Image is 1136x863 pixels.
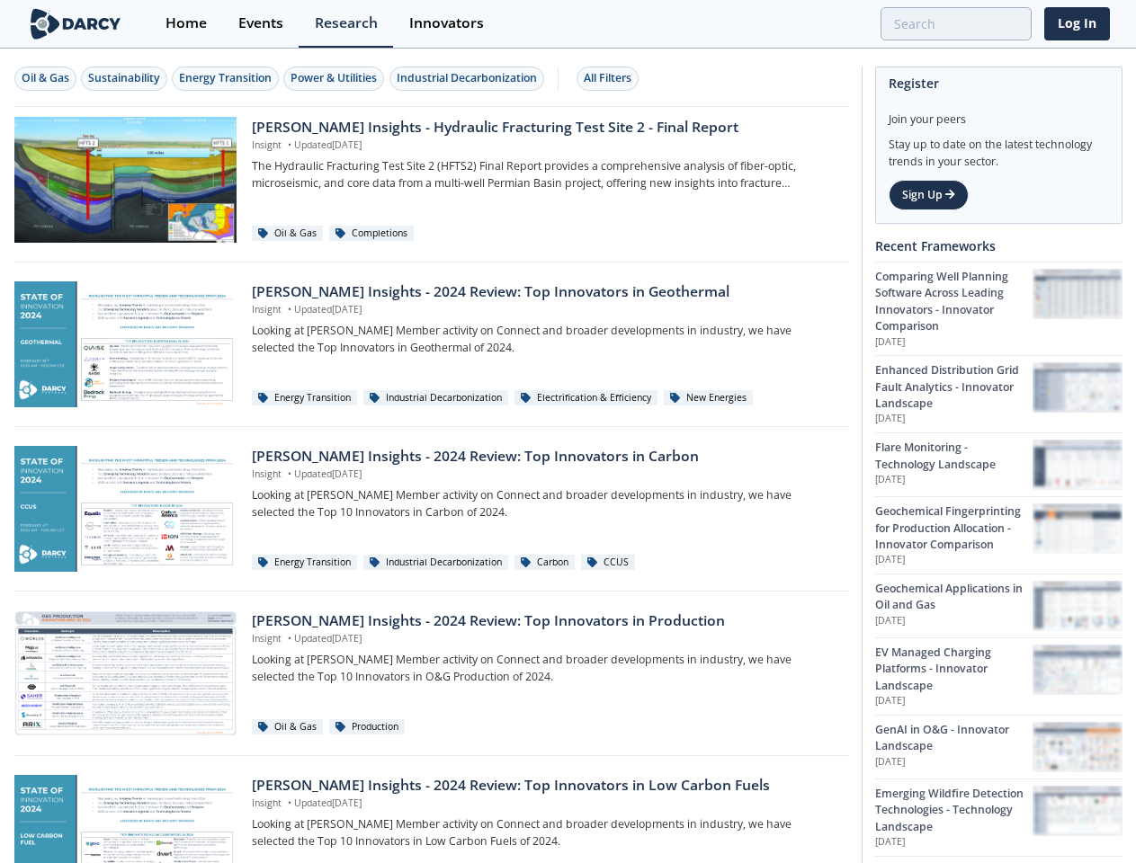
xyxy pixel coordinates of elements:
[889,180,969,210] a: Sign Up
[889,67,1109,99] div: Register
[329,226,414,242] div: Completions
[284,303,294,316] span: •
[875,755,1033,770] p: [DATE]
[397,70,537,86] div: Industrial Decarbonization
[14,67,76,91] button: Oil & Gas
[577,67,639,91] button: All Filters
[875,355,1123,432] a: Enhanced Distribution Grid Fault Analytics - Innovator Landscape [DATE] Enhanced Distribution Gri...
[252,610,836,632] div: [PERSON_NAME] Insights - 2024 Review: Top Innovators in Production
[252,632,836,646] p: Insight Updated [DATE]
[14,446,849,572] a: Darcy Insights - 2024 Review: Top Innovators in Carbon preview [PERSON_NAME] Insights - 2024 Revi...
[1044,7,1110,40] a: Log In
[875,715,1123,778] a: GenAI in O&G - Innovator Landscape [DATE] GenAI in O&G - Innovator Landscape preview
[363,390,508,406] div: Industrial Decarbonization
[875,432,1123,496] a: Flare Monitoring - Technology Landscape [DATE] Flare Monitoring - Technology Landscape preview
[252,303,836,317] p: Insight Updated [DATE]
[664,390,753,406] div: New Energies
[291,70,377,86] div: Power & Utilities
[889,99,1109,128] div: Join your peers
[81,67,167,91] button: Sustainability
[875,335,1033,350] p: [DATE]
[875,503,1033,553] div: Geochemical Fingerprinting for Production Allocation - Innovator Comparison
[283,67,384,91] button: Power & Utilities
[881,7,1032,40] input: Advanced Search
[252,652,836,685] p: Looking at [PERSON_NAME] Member activity on Connect and broader developments in industry, we have...
[875,637,1123,715] a: EV Managed Charging Platforms - Innovator Landscape [DATE] EV Managed Charging Platforms - Innova...
[514,555,575,571] div: Carbon
[252,281,836,303] div: [PERSON_NAME] Insights - 2024 Review: Top Innovators in Geothermal
[889,128,1109,170] div: Stay up to date on the latest technology trends in your sector.
[315,16,378,31] div: Research
[389,67,544,91] button: Industrial Decarbonization
[14,117,849,243] a: Darcy Insights - Hydraulic Fracturing Test Site 2 - Final Report preview [PERSON_NAME] Insights -...
[252,487,836,520] p: Looking at [PERSON_NAME] Member activity on Connect and broader developments in industry, we have...
[409,16,484,31] div: Innovators
[875,473,1033,487] p: [DATE]
[252,117,836,138] div: [PERSON_NAME] Insights - Hydraulic Fracturing Test Site 2 - Final Report
[252,138,836,153] p: Insight Updated [DATE]
[875,262,1123,355] a: Comparing Well Planning Software Across Leading Innovators - Innovator Comparison [DATE] Comparin...
[875,412,1033,426] p: [DATE]
[875,835,1033,850] p: [DATE]
[284,138,294,151] span: •
[514,390,657,406] div: Electrification & Efficiency
[238,16,283,31] div: Events
[584,70,631,86] div: All Filters
[581,555,635,571] div: CCUS
[252,390,357,406] div: Energy Transition
[329,719,405,735] div: Production
[875,581,1033,614] div: Geochemical Applications in Oil and Gas
[14,610,849,736] a: Darcy Insights - 2024 Review: Top Innovators in Production preview [PERSON_NAME] Insights - 2024 ...
[875,614,1033,628] p: [DATE]
[875,645,1033,694] div: EV Managed Charging Platforms - Innovator Landscape
[252,446,836,467] div: [PERSON_NAME] Insights - 2024 Review: Top Innovators in Carbon
[875,574,1123,637] a: Geochemical Applications in Oil and Gas [DATE] Geochemical Applications in Oil and Gas preview
[172,67,279,91] button: Energy Transition
[252,816,836,850] p: Looking at [PERSON_NAME] Member activity on Connect and broader developments in industry, we have...
[165,16,207,31] div: Home
[875,362,1033,412] div: Enhanced Distribution Grid Fault Analytics - Innovator Landscape
[284,632,294,645] span: •
[363,555,508,571] div: Industrial Decarbonization
[875,786,1033,835] div: Emerging Wildfire Detection Technologies - Technology Landscape
[14,281,849,407] a: Darcy Insights - 2024 Review: Top Innovators in Geothermal preview [PERSON_NAME] Insights - 2024 ...
[252,555,357,571] div: Energy Transition
[252,719,323,735] div: Oil & Gas
[252,158,836,191] p: The Hydraulic Fracturing Test Site 2 (HFTS2) Final Report provides a comprehensive analysis of fi...
[875,778,1123,856] a: Emerging Wildfire Detection Technologies - Technology Landscape [DATE] Emerging Wildfire Detectio...
[252,226,323,242] div: Oil & Gas
[88,70,160,86] div: Sustainability
[179,70,272,86] div: Energy Transition
[284,467,294,480] span: •
[252,775,836,796] div: [PERSON_NAME] Insights - 2024 Review: Top Innovators in Low Carbon Fuels
[284,796,294,809] span: •
[252,323,836,356] p: Looking at [PERSON_NAME] Member activity on Connect and broader developments in industry, we have...
[875,230,1123,262] div: Recent Frameworks
[252,467,836,482] p: Insight Updated [DATE]
[875,694,1033,708] p: [DATE]
[875,553,1033,567] p: [DATE]
[875,440,1033,473] div: Flare Monitoring - Technology Landscape
[27,8,125,40] img: logo-wide.svg
[875,496,1123,574] a: Geochemical Fingerprinting for Production Allocation - Innovator Comparison [DATE] Geochemical Fi...
[875,269,1033,335] div: Comparing Well Planning Software Across Leading Innovators - Innovator Comparison
[22,70,69,86] div: Oil & Gas
[875,722,1033,755] div: GenAI in O&G - Innovator Landscape
[252,796,836,811] p: Insight Updated [DATE]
